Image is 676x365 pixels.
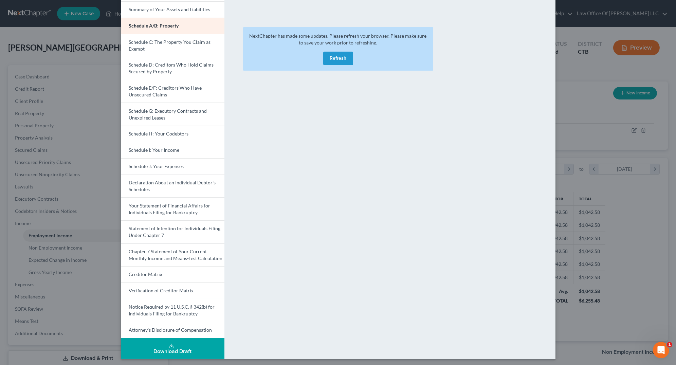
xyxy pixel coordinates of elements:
[121,220,224,243] a: Statement of Intention for Individuals Filing Under Chapter 7
[121,266,224,282] a: Creditor Matrix
[129,147,180,153] span: Schedule I: Your Income
[121,243,224,267] a: Chapter 7 Statement of Your Current Monthly Income and Means-Test Calculation
[121,1,224,18] a: Summary of Your Assets and Liabilities
[121,322,224,339] a: Attorney's Disclosure of Compensation
[121,282,224,299] a: Verification of Creditor Matrix
[129,203,211,215] span: Your Statement of Financial Affairs for Individuals Filing for Bankruptcy
[121,175,224,198] a: Declaration About an Individual Debtor's Schedules
[121,158,224,175] a: Schedule J: Your Expenses
[667,342,672,347] span: 1
[121,338,224,359] button: Download Draft
[121,142,224,158] a: Schedule I: Your Income
[129,249,223,261] span: Chapter 7 Statement of Your Current Monthly Income and Means-Test Calculation
[129,85,202,97] span: Schedule E/F: Creditors Who Have Unsecured Claims
[129,62,214,74] span: Schedule D: Creditors Who Hold Claims Secured by Property
[129,108,207,121] span: Schedule G: Executory Contracts and Unexpired Leases
[129,6,211,12] span: Summary of Your Assets and Liabilities
[129,23,179,29] span: Schedule A/B: Property
[121,299,224,322] a: Notice Required by 11 U.S.C. § 342(b) for Individuals Filing for Bankruptcy
[250,33,427,45] span: NextChapter has made some updates. Please refresh your browser. Please make sure to save your wor...
[121,57,224,80] a: Schedule D: Creditors Who Hold Claims Secured by Property
[129,225,221,238] span: Statement of Intention for Individuals Filing Under Chapter 7
[129,327,212,333] span: Attorney's Disclosure of Compensation
[121,18,224,34] a: Schedule A/B: Property
[121,126,224,142] a: Schedule H: Your Codebtors
[129,271,163,277] span: Creditor Matrix
[129,304,215,316] span: Notice Required by 11 U.S.C. § 342(b) for Individuals Filing for Bankruptcy
[121,103,224,126] a: Schedule G: Executory Contracts and Unexpired Leases
[121,197,224,220] a: Your Statement of Financial Affairs for Individuals Filing for Bankruptcy
[126,349,219,354] div: Download Draft
[129,131,189,136] span: Schedule H: Your Codebtors
[323,52,353,65] button: Refresh
[129,163,184,169] span: Schedule J: Your Expenses
[121,34,224,57] a: Schedule C: The Property You Claim as Exempt
[129,180,216,192] span: Declaration About an Individual Debtor's Schedules
[129,288,194,293] span: Verification of Creditor Matrix
[121,80,224,103] a: Schedule E/F: Creditors Who Have Unsecured Claims
[653,342,669,358] iframe: Intercom live chat
[129,39,211,52] span: Schedule C: The Property You Claim as Exempt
